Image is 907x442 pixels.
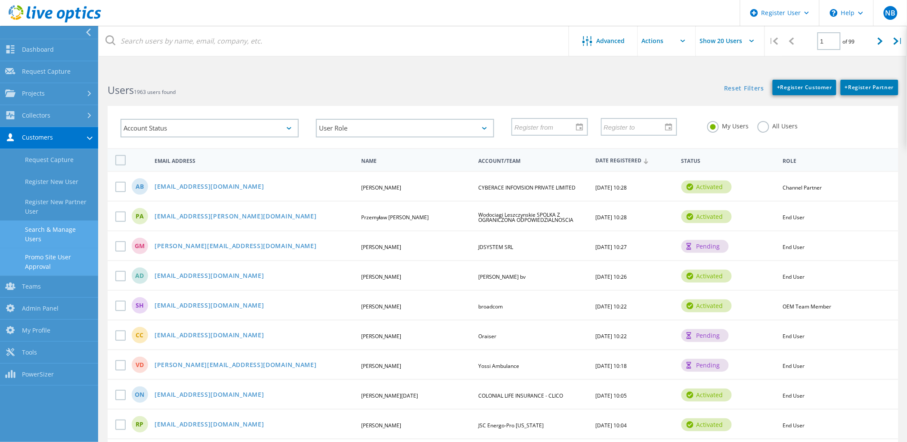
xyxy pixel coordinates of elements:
span: [PERSON_NAME] [361,273,402,280]
span: AB [136,184,144,190]
input: Register from [512,118,581,135]
span: End User [783,243,805,251]
span: Wodociagi Leszczynskie SPOLKA Z OGRANICZONA ODPOWIEDZIALNOSCIA [478,211,573,224]
span: Oraiser [478,333,496,340]
div: activated [681,389,732,402]
span: End User [783,422,805,429]
div: | [765,26,783,56]
span: SH [136,302,144,308]
div: Account Status [121,119,299,137]
span: Przemyław [PERSON_NAME] [361,214,429,221]
span: [PERSON_NAME] [361,184,402,191]
span: Ad [136,273,144,279]
span: Role [783,159,885,164]
span: [PERSON_NAME] [361,422,402,429]
span: Status [681,159,776,164]
span: [PERSON_NAME] [361,333,402,340]
span: Register Customer [777,84,832,91]
a: [EMAIL_ADDRESS][DOMAIN_NAME] [155,332,264,339]
b: + [845,84,848,91]
span: Register Partner [845,84,894,91]
a: [PERSON_NAME][EMAIL_ADDRESS][DOMAIN_NAME] [155,362,317,369]
div: pending [681,240,729,253]
span: CYBERACE INFOVISION PRIVATE LIMITED [478,184,576,191]
span: Advanced [597,38,625,44]
span: [PERSON_NAME] [361,362,402,370]
input: Search users by name, email, company, etc. [99,26,570,56]
span: Yossi Ambulance [478,362,519,370]
span: ON [135,392,145,398]
svg: \n [830,9,838,17]
span: [PERSON_NAME] [361,243,402,251]
div: | [889,26,907,56]
a: [EMAIL_ADDRESS][DOMAIN_NAME] [155,392,264,399]
span: [DATE] 10:05 [596,392,627,399]
span: VD [136,362,144,368]
a: [EMAIL_ADDRESS][DOMAIN_NAME] [155,302,264,310]
span: [DATE] 10:22 [596,333,627,340]
span: JDSYSTEM SRL [478,243,513,251]
span: [DATE] 10:18 [596,362,627,370]
span: broadcom [478,303,503,310]
span: OEM Team Member [783,303,832,310]
span: [PERSON_NAME] [361,303,402,310]
span: End User [783,214,805,221]
span: [PERSON_NAME] bv [478,273,526,280]
div: activated [681,418,732,431]
div: activated [681,181,732,193]
a: [EMAIL_ADDRESS][DOMAIN_NAME] [155,421,264,429]
a: [EMAIL_ADDRESS][PERSON_NAME][DOMAIN_NAME] [155,213,317,221]
a: +Register Partner [841,80,898,95]
span: GM [135,243,145,249]
span: NB [885,9,895,16]
span: Email Address [155,159,354,164]
a: Reset Filters [724,85,764,93]
span: End User [783,273,805,280]
span: End User [783,333,805,340]
label: My Users [707,121,749,129]
span: [DATE] 10:22 [596,303,627,310]
input: Register to [602,118,670,135]
span: of 99 [843,38,855,45]
a: [PERSON_NAME][EMAIL_ADDRESS][DOMAIN_NAME] [155,243,317,250]
b: + [777,84,780,91]
div: pending [681,359,729,372]
span: End User [783,392,805,399]
span: PA [136,213,144,219]
span: [DATE] 10:28 [596,184,627,191]
a: +Register Customer [773,80,836,95]
span: CC [136,332,144,338]
span: Name [361,159,471,164]
span: JSC Energo-Pro [US_STATE] [478,422,544,429]
span: Date Registered [596,158,674,164]
b: Users [108,83,134,97]
a: [EMAIL_ADDRESS][DOMAIN_NAME] [155,184,264,191]
span: Channel Partner [783,184,822,191]
span: RP [136,421,144,427]
span: [DATE] 10:27 [596,243,627,251]
div: activated [681,299,732,312]
span: [DATE] 10:28 [596,214,627,221]
div: activated [681,270,732,283]
div: User Role [316,119,494,137]
div: activated [681,210,732,223]
span: 1963 users found [134,88,176,96]
span: End User [783,362,805,370]
span: [DATE] 10:04 [596,422,627,429]
label: All Users [758,121,798,129]
a: Live Optics Dashboard [9,18,101,24]
a: [EMAIL_ADDRESS][DOMAIN_NAME] [155,273,264,280]
span: Account/Team [478,159,588,164]
div: pending [681,329,729,342]
span: [PERSON_NAME][DATE] [361,392,418,399]
span: COLONIAL LIFE INSURANCE - CLICO [478,392,563,399]
span: [DATE] 10:26 [596,273,627,280]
